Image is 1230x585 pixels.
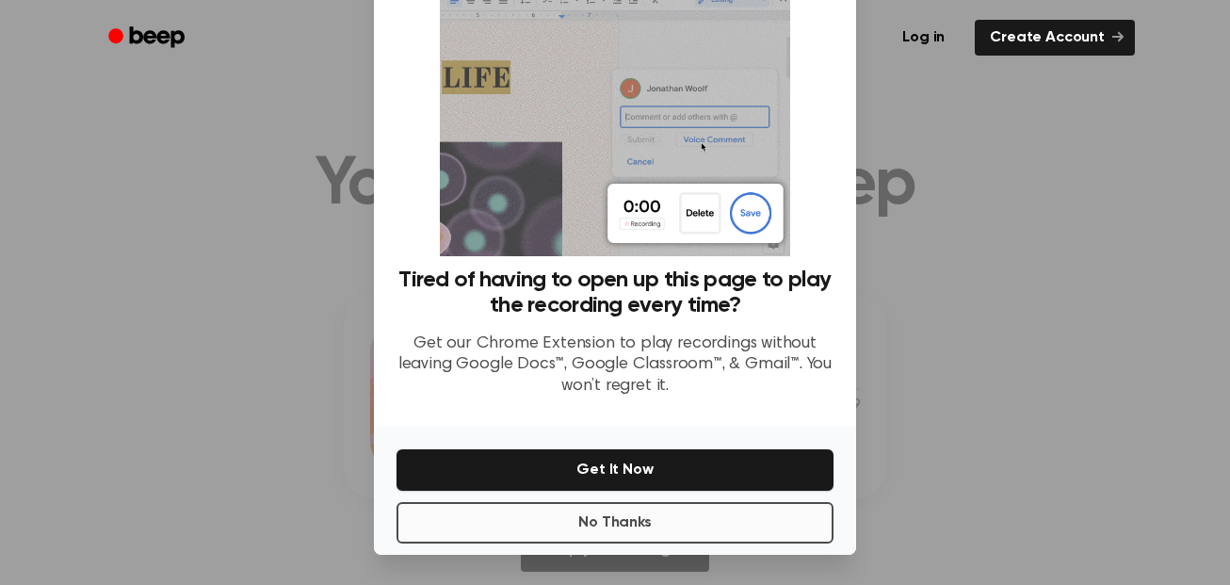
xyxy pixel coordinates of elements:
[883,16,963,59] a: Log in
[95,20,202,57] a: Beep
[397,449,833,491] button: Get It Now
[397,502,833,544] button: No Thanks
[397,333,833,398] p: Get our Chrome Extension to play recordings without leaving Google Docs™, Google Classroom™, & Gm...
[975,20,1135,56] a: Create Account
[397,268,833,318] h3: Tired of having to open up this page to play the recording every time?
